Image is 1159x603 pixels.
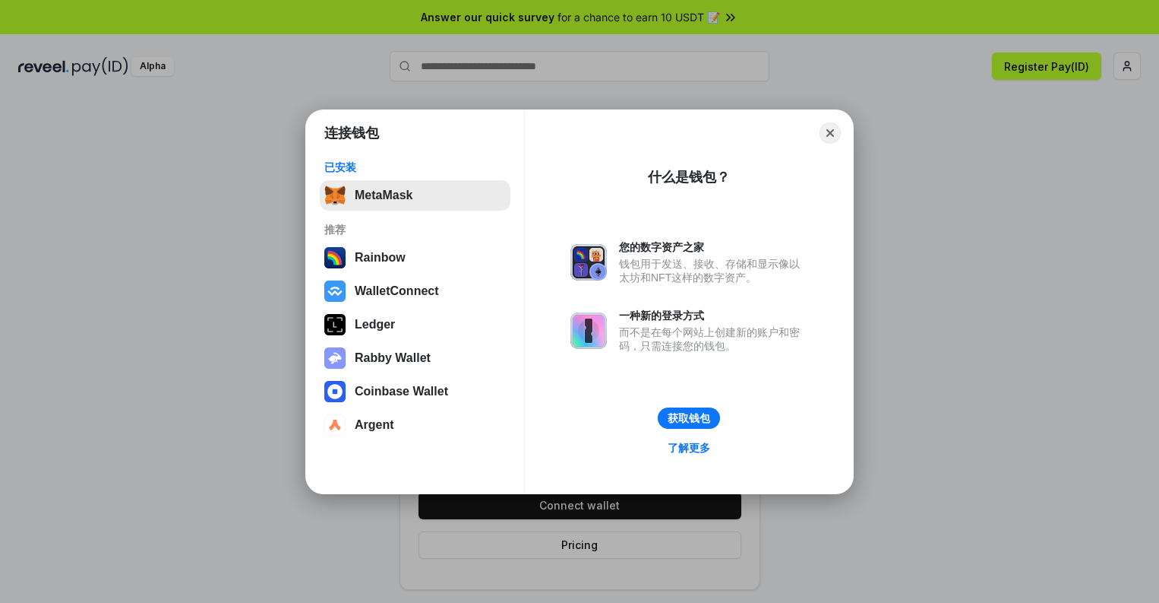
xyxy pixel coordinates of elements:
div: 了解更多 [668,441,710,455]
div: Ledger [355,318,395,332]
img: svg+xml,%3Csvg%20width%3D%2228%22%20height%3D%2228%22%20viewBox%3D%220%200%2028%2028%22%20fill%3D... [324,281,346,302]
div: Rabby Wallet [355,351,431,365]
div: 钱包用于发送、接收、存储和显示像以太坊和NFT这样的数字资产。 [619,257,807,284]
img: svg+xml,%3Csvg%20width%3D%2228%22%20height%3D%2228%22%20viewBox%3D%220%200%2028%2028%22%20fill%3D... [324,381,346,402]
div: 推荐 [324,223,506,236]
button: MetaMask [320,180,510,211]
button: Close [820,122,841,144]
button: 获取钱包 [658,408,720,429]
button: Ledger [320,309,510,340]
img: svg+xml,%3Csvg%20width%3D%2228%22%20height%3D%2228%22%20viewBox%3D%220%200%2028%2028%22%20fill%3D... [324,414,346,436]
div: 已安装 [324,160,506,174]
button: Coinbase Wallet [320,376,510,407]
button: Rabby Wallet [320,343,510,373]
div: MetaMask [355,189,412,202]
div: 而不是在每个网站上创建新的账户和密码，只需连接您的钱包。 [619,325,807,353]
h1: 连接钱包 [324,124,379,142]
div: Rainbow [355,251,406,265]
div: Coinbase Wallet [355,385,448,398]
div: Argent [355,418,394,432]
div: 一种新的登录方式 [619,309,807,322]
button: WalletConnect [320,276,510,306]
div: 什么是钱包？ [648,168,730,186]
div: 您的数字资产之家 [619,240,807,254]
img: svg+xml,%3Csvg%20xmlns%3D%22http%3A%2F%2Fwww.w3.org%2F2000%2Fsvg%22%20width%3D%2228%22%20height%3... [324,314,346,335]
button: Rainbow [320,243,510,273]
div: WalletConnect [355,284,439,298]
img: svg+xml,%3Csvg%20width%3D%22120%22%20height%3D%22120%22%20viewBox%3D%220%200%20120%20120%22%20fil... [324,247,346,268]
button: Argent [320,410,510,440]
img: svg+xml,%3Csvg%20fill%3D%22none%22%20height%3D%2233%22%20viewBox%3D%220%200%2035%2033%22%20width%... [324,185,346,206]
img: svg+xml,%3Csvg%20xmlns%3D%22http%3A%2F%2Fwww.w3.org%2F2000%2Fsvg%22%20fill%3D%22none%22%20viewBox... [570,313,607,349]
div: 获取钱包 [668,411,710,425]
img: svg+xml,%3Csvg%20xmlns%3D%22http%3A%2F%2Fwww.w3.org%2F2000%2Fsvg%22%20fill%3D%22none%22%20viewBox... [570,244,607,281]
a: 了解更多 [658,438,719,458]
img: svg+xml,%3Csvg%20xmlns%3D%22http%3A%2F%2Fwww.w3.org%2F2000%2Fsvg%22%20fill%3D%22none%22%20viewBox... [324,348,346,369]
